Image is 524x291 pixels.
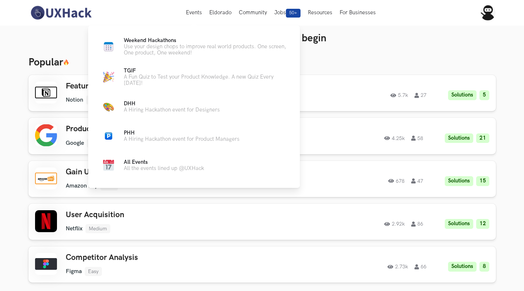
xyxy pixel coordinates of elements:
[100,98,288,116] a: Color PaletteDHHA Hiring Hackathon event for Designers
[124,68,136,74] span: TGIF
[66,97,83,103] li: Notion
[479,90,489,100] li: 5
[124,165,204,171] p: All the events lined up @UXHack
[100,127,288,145] a: ParkingPHHA Hiring Hackathon event for Product Managers
[411,178,423,184] span: 47
[66,225,83,232] li: Netflix
[66,167,273,177] h3: Gain UPI Market Share
[384,136,405,141] span: 4.25k
[28,5,93,20] img: UXHack-logo.png
[124,44,288,56] p: Use your design chops to improve real world products. One screen, One product, One weekend!
[28,75,496,111] a: Feature Set + RoadmapNotionMedium5.7k27Solutions5
[85,224,110,233] li: Medium
[476,133,489,143] li: 21
[66,82,273,91] h3: Feature Set + Roadmap
[476,219,489,229] li: 12
[28,204,496,240] a: User AcquisitionNetflixMedium2.92k86Solutions12
[66,182,97,189] li: Amazon Pay
[63,59,69,65] img: 🔥
[86,95,111,105] li: Medium
[387,264,408,269] span: 2.73k
[124,101,135,107] span: DHH
[476,176,489,186] li: 15
[445,133,473,143] li: Solutions
[414,93,427,98] span: 27
[411,136,423,141] span: 58
[66,268,82,275] li: Figma
[28,246,496,283] a: Competitor AnalysisFigmaEasy2.73k66Solutions8
[66,140,84,147] li: Google
[103,101,114,112] img: Color Palette
[85,267,102,276] li: Easy
[66,210,273,220] h3: User Acquisition
[66,124,273,134] h3: Product Fit
[28,161,496,197] a: Gain UPI Market ShareAmazon PayHard67847Solutions15
[124,37,176,44] span: Weekend Hackathons
[100,37,288,56] a: Calendar newWeekend HackathonsUse your design chops to improve real world products. One screen, O...
[448,262,477,272] li: Solutions
[124,136,240,142] p: A Hiring Hackathon event for Product Managers
[105,132,112,140] img: Parking
[100,156,288,174] a: CalendarAll EventsAll the events lined up @UXHack
[479,262,489,272] li: 8
[28,32,496,45] h3: Select a Case Study to begin
[28,56,496,69] h3: Popular
[448,90,477,100] li: Solutions
[414,264,427,269] span: 66
[411,222,423,227] span: 86
[124,107,220,113] p: A Hiring Hackathon event for Designers
[286,9,301,18] span: 50+
[124,74,288,86] p: A Fun Quiz to Test your Product Knowledge. A new Quiz Every [DATE]!
[103,160,114,171] img: Calendar
[445,219,473,229] li: Solutions
[124,159,148,165] span: All Events
[87,139,112,148] li: Medium
[100,68,288,86] a: Party capTGIFA Fun Quiz to Test your Product Knowledge. A new Quiz Every [DATE]!
[388,178,405,184] span: 678
[384,222,405,227] span: 2.92k
[480,5,496,20] img: Your profile pic
[103,72,114,83] img: Party cap
[28,118,496,154] a: Product FitGoogleMedium4.25k58Solutions21
[124,130,135,136] span: PHH
[390,93,408,98] span: 5.7k
[445,176,473,186] li: Solutions
[66,253,273,262] h3: Competitor Analysis
[103,41,114,52] img: Calendar new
